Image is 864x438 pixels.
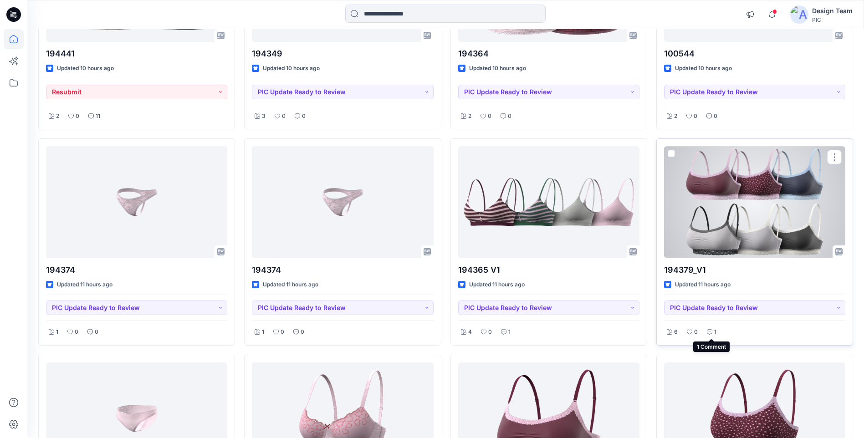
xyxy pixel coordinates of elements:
[790,5,808,24] img: avatar
[46,146,227,258] a: 194374
[57,64,114,73] p: Updated 10 hours ago
[46,47,227,60] p: 194441
[282,112,286,121] p: 0
[508,327,511,337] p: 1
[56,327,58,337] p: 1
[252,47,433,60] p: 194349
[252,146,433,258] a: 194374
[96,112,100,121] p: 11
[301,327,304,337] p: 0
[508,112,511,121] p: 0
[468,112,471,121] p: 2
[488,112,491,121] p: 0
[468,327,472,337] p: 4
[714,112,717,121] p: 0
[262,112,266,121] p: 3
[458,47,639,60] p: 194364
[281,327,284,337] p: 0
[488,327,492,337] p: 0
[664,264,845,276] p: 194379_V1
[674,327,678,337] p: 6
[812,5,853,16] div: Design Team
[95,327,98,337] p: 0
[469,280,525,290] p: Updated 11 hours ago
[694,327,698,337] p: 0
[675,64,732,73] p: Updated 10 hours ago
[458,264,639,276] p: 194365 V1
[263,64,320,73] p: Updated 10 hours ago
[252,264,433,276] p: 194374
[458,146,639,258] a: 194365 V1
[302,112,306,121] p: 0
[263,280,318,290] p: Updated 11 hours ago
[46,264,227,276] p: 194374
[694,112,697,121] p: 0
[76,112,79,121] p: 0
[714,327,716,337] p: 1
[57,280,112,290] p: Updated 11 hours ago
[664,47,845,60] p: 100544
[262,327,264,337] p: 1
[674,112,677,121] p: 2
[56,112,59,121] p: 2
[75,327,78,337] p: 0
[812,16,853,23] div: PIC
[469,64,526,73] p: Updated 10 hours ago
[675,280,731,290] p: Updated 11 hours ago
[664,146,845,258] a: 194379_V1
